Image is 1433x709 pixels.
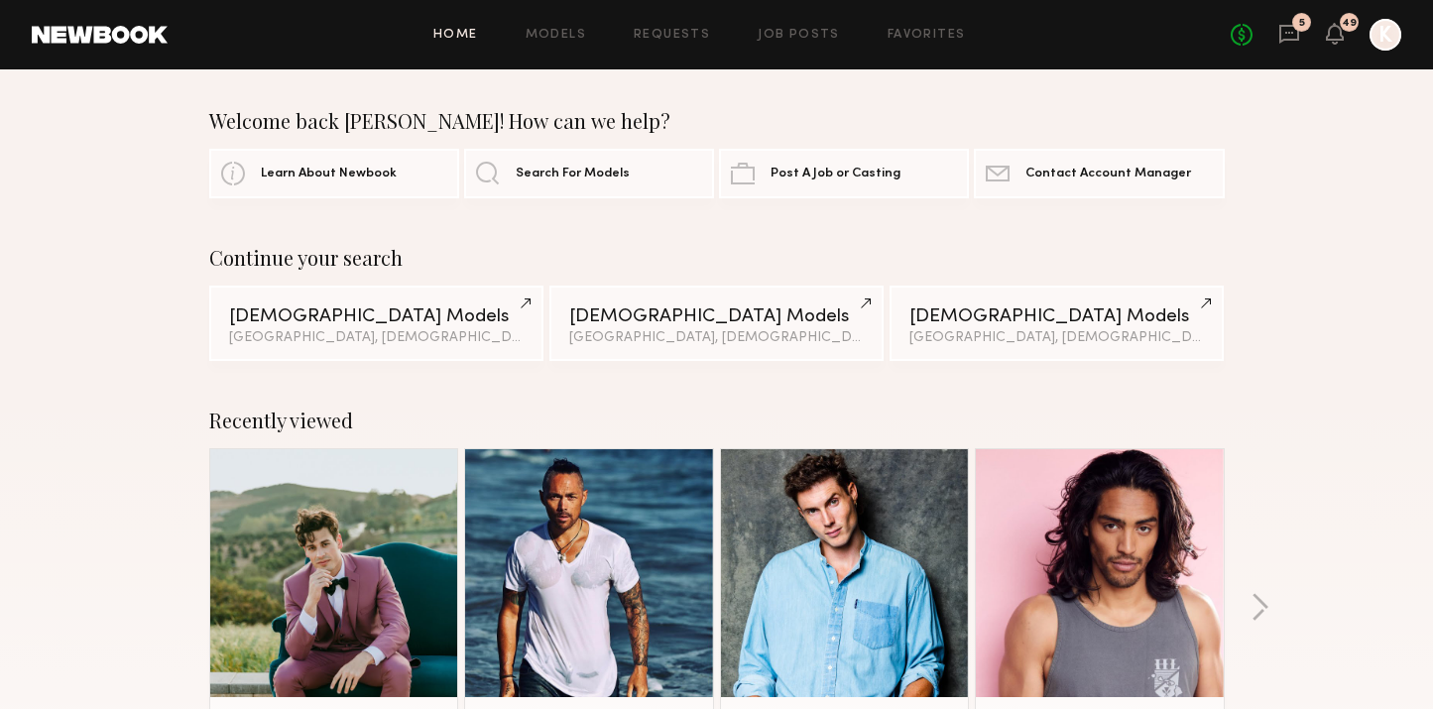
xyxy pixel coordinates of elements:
span: Post A Job or Casting [771,168,900,180]
a: Job Posts [758,29,840,42]
div: [GEOGRAPHIC_DATA], [DEMOGRAPHIC_DATA] / [DEMOGRAPHIC_DATA] [909,331,1204,345]
div: Welcome back [PERSON_NAME]! How can we help? [209,109,1225,133]
a: K [1370,19,1401,51]
a: Post A Job or Casting [719,149,969,198]
span: Search For Models [516,168,630,180]
div: [GEOGRAPHIC_DATA], [DEMOGRAPHIC_DATA] / [DEMOGRAPHIC_DATA] [569,331,864,345]
div: [DEMOGRAPHIC_DATA] Models [909,307,1204,326]
a: Favorites [888,29,966,42]
div: Recently viewed [209,409,1225,432]
div: Continue your search [209,246,1225,270]
div: [GEOGRAPHIC_DATA], [DEMOGRAPHIC_DATA] / [DEMOGRAPHIC_DATA] [229,331,524,345]
a: Search For Models [464,149,714,198]
span: Learn About Newbook [261,168,397,180]
div: 49 [1342,18,1357,29]
a: Home [433,29,478,42]
a: [DEMOGRAPHIC_DATA] Models[GEOGRAPHIC_DATA], [DEMOGRAPHIC_DATA] / [DEMOGRAPHIC_DATA] [209,286,543,361]
a: Learn About Newbook [209,149,459,198]
div: [DEMOGRAPHIC_DATA] Models [569,307,864,326]
a: 5 [1278,23,1300,48]
div: 5 [1299,18,1305,29]
a: Models [526,29,586,42]
a: [DEMOGRAPHIC_DATA] Models[GEOGRAPHIC_DATA], [DEMOGRAPHIC_DATA] / [DEMOGRAPHIC_DATA] [549,286,884,361]
a: [DEMOGRAPHIC_DATA] Models[GEOGRAPHIC_DATA], [DEMOGRAPHIC_DATA] / [DEMOGRAPHIC_DATA] [890,286,1224,361]
a: Contact Account Manager [974,149,1224,198]
a: Requests [634,29,710,42]
span: Contact Account Manager [1025,168,1191,180]
div: [DEMOGRAPHIC_DATA] Models [229,307,524,326]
